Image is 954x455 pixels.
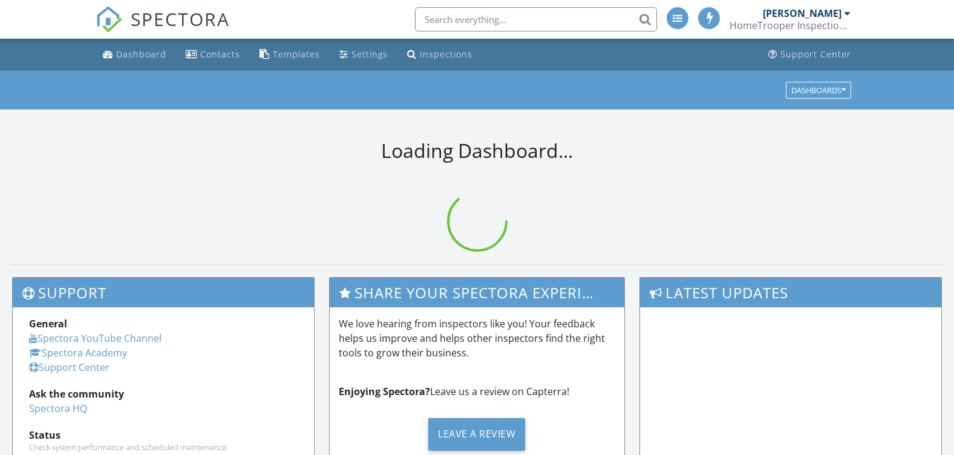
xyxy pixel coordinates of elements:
a: Settings [335,44,393,66]
strong: General [29,317,67,330]
div: Inspections [420,48,472,60]
p: Leave us a review on Capterra! [339,384,615,399]
img: The Best Home Inspection Software - Spectora [96,6,122,33]
div: Leave a Review [428,418,525,451]
div: Dashboards [791,86,846,94]
a: Support Center [29,361,109,374]
a: Spectora Academy [29,346,127,359]
p: We love hearing from inspectors like you! Your feedback helps us improve and helps other inspecto... [339,316,615,360]
div: Check system performance and scheduled maintenance. [29,442,298,452]
div: Templates [273,48,320,60]
div: Settings [351,48,388,60]
h3: Share Your Spectora Experience [330,278,624,307]
a: Contacts [181,44,245,66]
div: [PERSON_NAME] [763,7,841,19]
a: Spectora HQ [29,402,87,415]
h3: Support [13,278,314,307]
a: Inspections [402,44,477,66]
input: Search everything... [415,7,657,31]
div: Contacts [200,48,240,60]
a: Spectora YouTube Channel [29,332,162,345]
div: Status [29,428,298,442]
div: Dashboard [116,48,166,60]
div: HomeTrooper Inspection Services [730,19,851,31]
a: Dashboard [98,44,171,66]
a: Support Center [763,44,856,66]
a: SPECTORA [96,16,230,42]
a: Templates [255,44,325,66]
div: Support Center [780,48,851,60]
span: SPECTORA [131,6,230,31]
div: Ask the community [29,387,298,401]
h3: Latest Updates [640,278,941,307]
strong: Enjoying Spectora? [339,385,430,398]
button: Dashboards [786,82,851,99]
